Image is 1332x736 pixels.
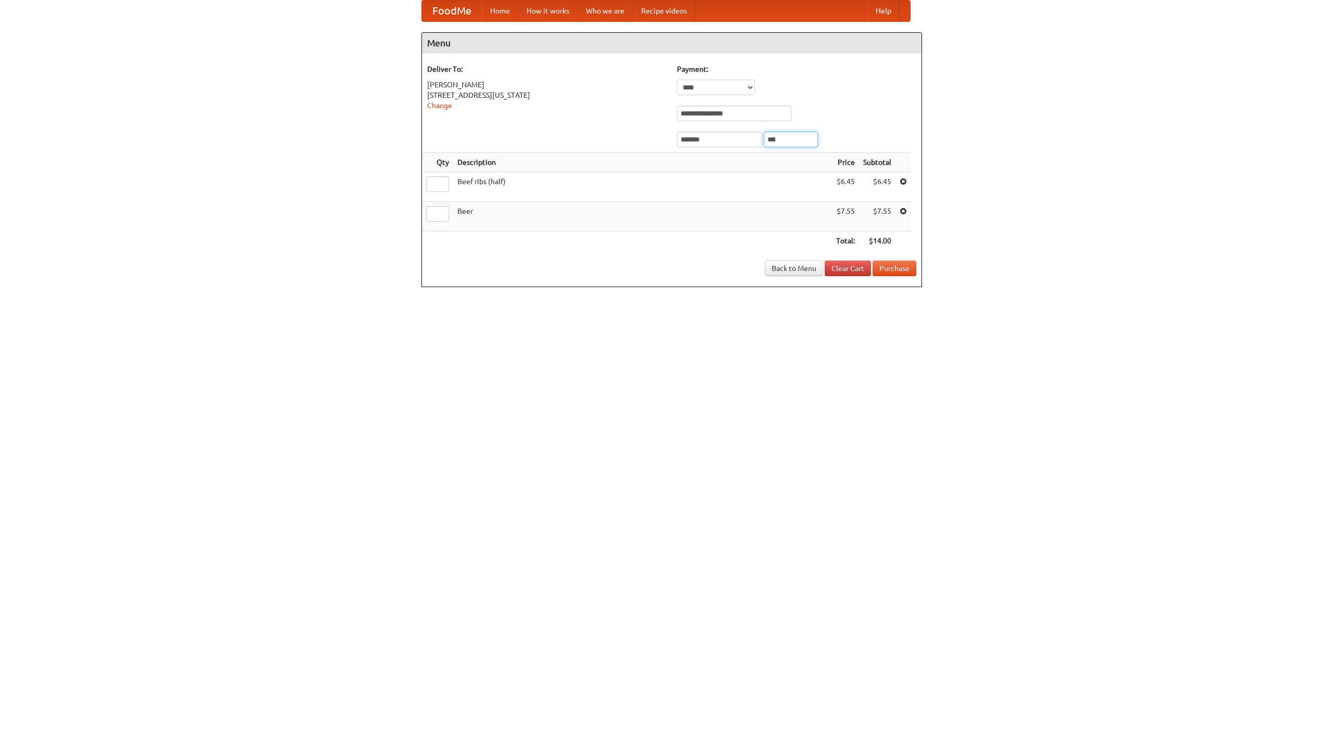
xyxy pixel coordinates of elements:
[825,261,871,276] a: Clear Cart
[453,172,832,202] td: Beef ribs (half)
[422,1,482,21] a: FoodMe
[859,202,895,231] td: $7.55
[873,261,916,276] button: Purchase
[482,1,518,21] a: Home
[832,202,859,231] td: $7.55
[453,153,832,172] th: Description
[427,80,667,90] div: [PERSON_NAME]
[578,1,633,21] a: Who we are
[859,231,895,251] th: $14.00
[832,153,859,172] th: Price
[427,101,452,110] a: Change
[422,33,921,54] h4: Menu
[677,64,916,74] h5: Payment:
[422,153,453,172] th: Qty
[867,1,900,21] a: Help
[427,64,667,74] h5: Deliver To:
[427,90,667,100] div: [STREET_ADDRESS][US_STATE]
[765,261,823,276] a: Back to Menu
[633,1,695,21] a: Recipe videos
[453,202,832,231] td: Beer
[832,231,859,251] th: Total:
[832,172,859,202] td: $6.45
[859,153,895,172] th: Subtotal
[518,1,578,21] a: How it works
[859,172,895,202] td: $6.45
